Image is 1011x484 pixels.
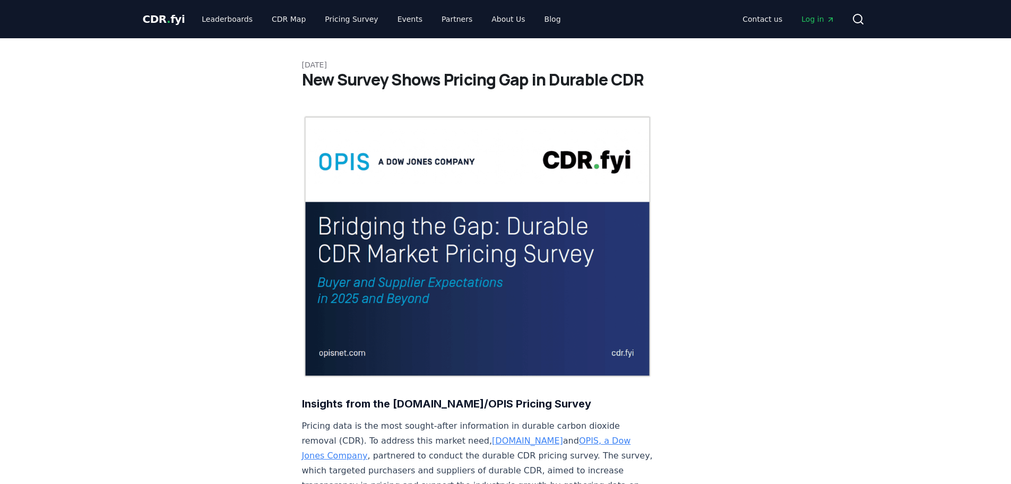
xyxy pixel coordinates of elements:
[167,13,170,26] span: .
[734,10,843,29] nav: Main
[302,115,653,378] img: blog post image
[801,14,834,24] span: Log in
[143,12,185,27] a: CDR.fyi
[793,10,843,29] a: Log in
[316,10,386,29] a: Pricing Survey
[193,10,569,29] nav: Main
[302,70,710,89] h1: New Survey Shows Pricing Gap in Durable CDR
[193,10,261,29] a: Leaderboards
[302,397,591,410] strong: Insights from the [DOMAIN_NAME]/OPIS Pricing Survey
[536,10,569,29] a: Blog
[483,10,533,29] a: About Us
[143,13,185,26] span: CDR fyi
[302,60,710,70] p: [DATE]
[263,10,314,29] a: CDR Map
[492,436,563,446] a: [DOMAIN_NAME]
[734,10,791,29] a: Contact us
[389,10,431,29] a: Events
[433,10,481,29] a: Partners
